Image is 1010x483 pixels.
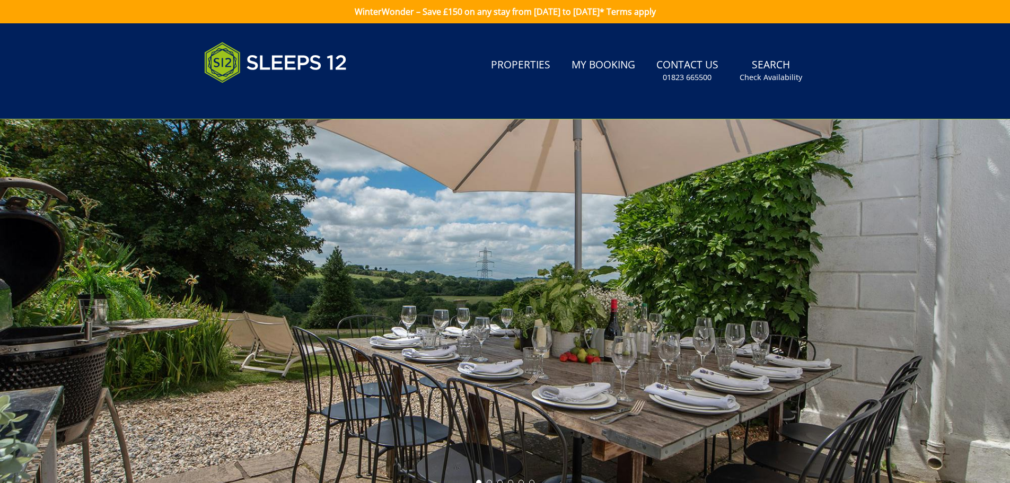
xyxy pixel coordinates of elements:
[652,54,723,88] a: Contact Us01823 665500
[567,54,639,77] a: My Booking
[735,54,806,88] a: SearchCheck Availability
[204,36,347,89] img: Sleeps 12
[199,95,310,104] iframe: Customer reviews powered by Trustpilot
[663,72,712,83] small: 01823 665500
[487,54,555,77] a: Properties
[740,72,802,83] small: Check Availability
